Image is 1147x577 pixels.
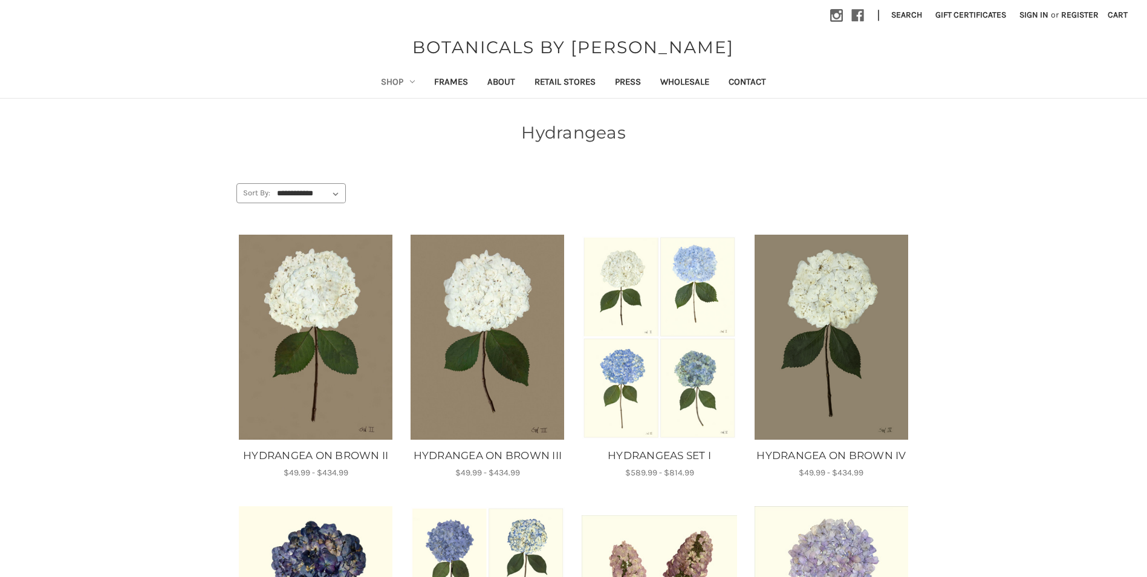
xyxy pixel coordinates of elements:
li: | [872,6,885,25]
a: HYDRANGEA ON BROWN IV, Price range from $49.99 to $434.99 [752,448,911,464]
a: HYDRANGEA ON BROWN III, Price range from $49.99 to $434.99 [408,448,567,464]
a: Wholesale [651,68,719,98]
a: HYDRANGEA ON BROWN II, Price range from $49.99 to $434.99 [236,448,395,464]
span: or [1050,8,1060,21]
span: $49.99 - $434.99 [455,468,520,478]
img: Unframed [582,235,737,440]
a: Retail Stores [525,68,605,98]
a: Contact [719,68,776,98]
a: HYDRANGEAS SET I, Price range from $589.99 to $814.99 [582,235,737,440]
a: Frames [424,68,478,98]
img: Unframed [753,235,909,440]
span: $49.99 - $434.99 [799,468,863,478]
a: Press [605,68,651,98]
span: $589.99 - $814.99 [625,468,694,478]
a: HYDRANGEA ON BROWN III, Price range from $49.99 to $434.99 [410,235,565,440]
a: HYDRANGEA ON BROWN IV, Price range from $49.99 to $434.99 [753,235,909,440]
a: Shop [371,68,424,98]
a: BOTANICALS BY [PERSON_NAME] [406,34,740,60]
a: HYDRANGEAS SET I, Price range from $589.99 to $814.99 [580,448,739,464]
label: Sort By: [237,184,271,202]
h1: Hydrangeas [236,120,911,145]
span: Cart [1108,10,1128,20]
a: About [478,68,525,98]
span: $49.99 - $434.99 [284,468,348,478]
a: HYDRANGEA ON BROWN II, Price range from $49.99 to $434.99 [238,235,394,440]
img: Unframed [410,235,565,440]
img: Unframed [238,235,394,440]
